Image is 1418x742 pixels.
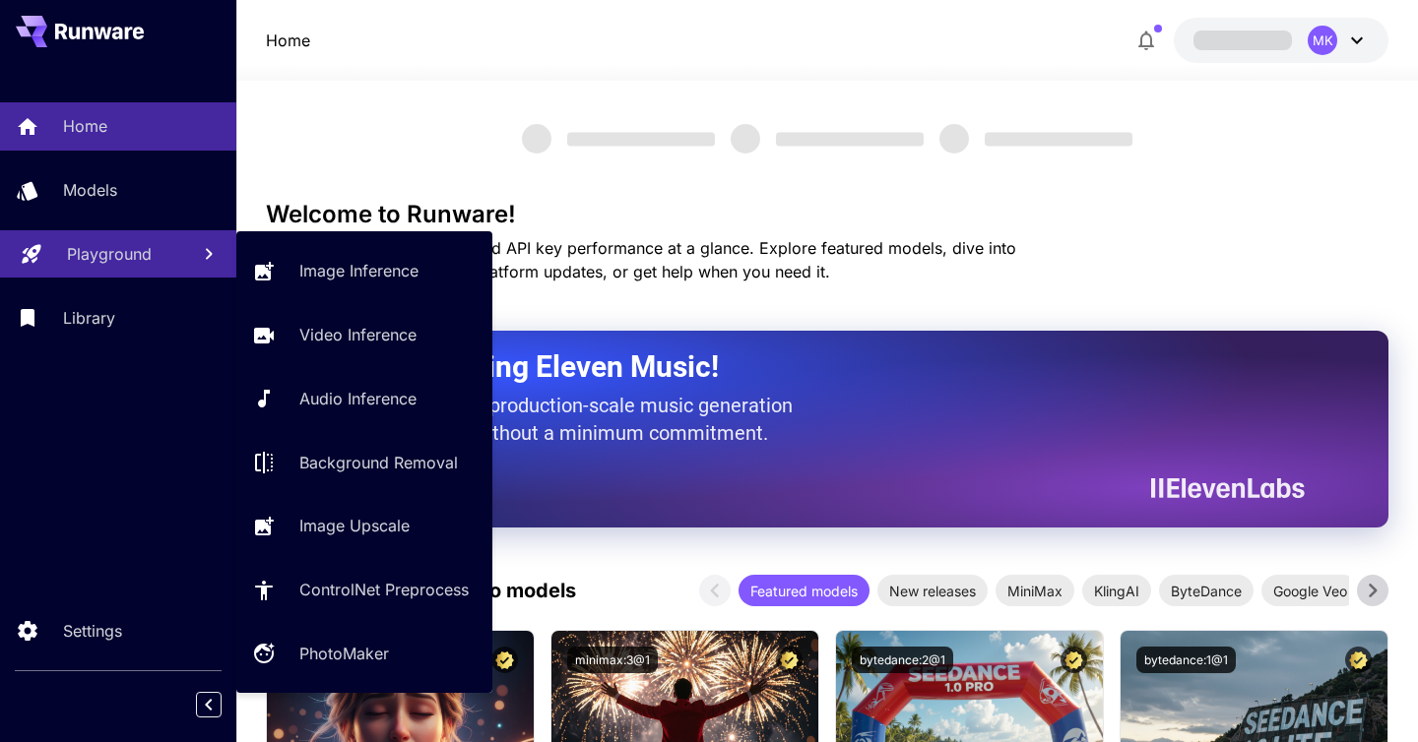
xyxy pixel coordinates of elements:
[877,581,988,601] span: New releases
[236,630,492,678] a: PhotoMaker
[266,238,1016,281] span: Check out your usage stats and API key performance at a glance. Explore featured models, dive int...
[1261,581,1359,601] span: Google Veo
[236,311,492,359] a: Video Inference
[315,392,807,447] p: The only way to get production-scale music generation from Eleven Labs without a minimum commitment.
[567,647,658,673] button: minimax:3@1
[236,375,492,423] a: Audio Inference
[266,29,310,52] nav: breadcrumb
[996,581,1074,601] span: MiniMax
[196,692,222,717] button: Collapse sidebar
[1082,581,1151,601] span: KlingAI
[491,647,518,673] button: Certified Model – Vetted for best performance and includes a commercial license.
[63,306,115,330] p: Library
[236,566,492,614] a: ControlNet Preprocess
[299,259,419,282] p: Image Inference
[299,323,417,346] p: Video Inference
[63,619,122,643] p: Settings
[266,201,1388,228] h3: Welcome to Runware!
[299,642,389,665] p: PhotoMaker
[1345,647,1372,673] button: Certified Model – Vetted for best performance and includes a commercial license.
[1061,647,1087,673] button: Certified Model – Vetted for best performance and includes a commercial license.
[63,178,117,202] p: Models
[299,387,417,410] p: Audio Inference
[299,451,458,474] p: Background Removal
[63,114,107,138] p: Home
[299,578,469,601] p: ControlNet Preprocess
[236,247,492,295] a: Image Inference
[236,502,492,550] a: Image Upscale
[211,687,236,722] div: Collapse sidebar
[739,581,870,601] span: Featured models
[1136,647,1236,673] button: bytedance:1@1
[266,29,310,52] p: Home
[1308,26,1337,55] div: MK
[852,647,953,673] button: bytedance:2@1
[236,438,492,486] a: Background Removal
[776,647,803,673] button: Certified Model – Vetted for best performance and includes a commercial license.
[1159,581,1254,601] span: ByteDance
[299,514,410,537] p: Image Upscale
[315,348,1290,386] h2: Now Supporting Eleven Music!
[67,242,152,266] p: Playground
